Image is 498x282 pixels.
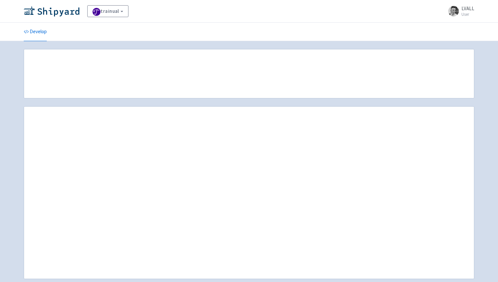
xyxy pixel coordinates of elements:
[461,5,474,12] span: LVALL
[87,5,128,17] a: trainual
[24,6,79,16] img: Shipyard logo
[24,23,47,41] a: Develop
[444,6,474,16] a: LVALL User
[461,12,474,16] small: User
